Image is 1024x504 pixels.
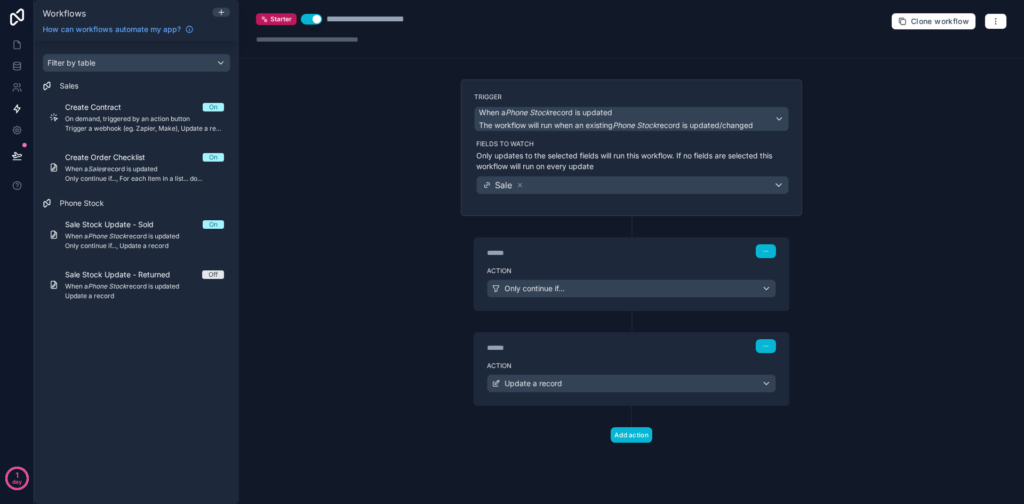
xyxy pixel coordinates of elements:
span: Update a record [505,378,562,389]
button: Add action [611,427,652,443]
label: Action [487,362,776,370]
p: day [12,474,22,489]
button: When aPhone Stockrecord is updatedThe workflow will run when an existingPhone Stockrecord is upda... [474,107,789,131]
label: Action [487,267,776,275]
a: How can workflows automate my app? [38,24,198,35]
button: Sale [476,176,789,194]
em: Phone Stock [613,121,657,130]
span: Workflows [43,8,86,19]
p: Only updates to the selected fields will run this workflow. If no fields are selected this workfl... [476,150,789,172]
em: Phone Stock [506,108,550,117]
span: When a record is updated [479,107,612,118]
label: Trigger [474,93,789,101]
span: The workflow will run when an existing record is updated/changed [479,121,753,130]
p: 1 [15,470,19,481]
label: Fields to watch [476,140,789,148]
button: Clone workflow [891,13,976,30]
button: Update a record [487,374,776,393]
span: Starter [270,15,292,23]
button: Only continue if... [487,279,776,298]
span: Clone workflow [911,17,969,26]
span: How can workflows automate my app? [43,24,181,35]
span: Sale [495,179,512,191]
span: Only continue if... [505,283,565,294]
